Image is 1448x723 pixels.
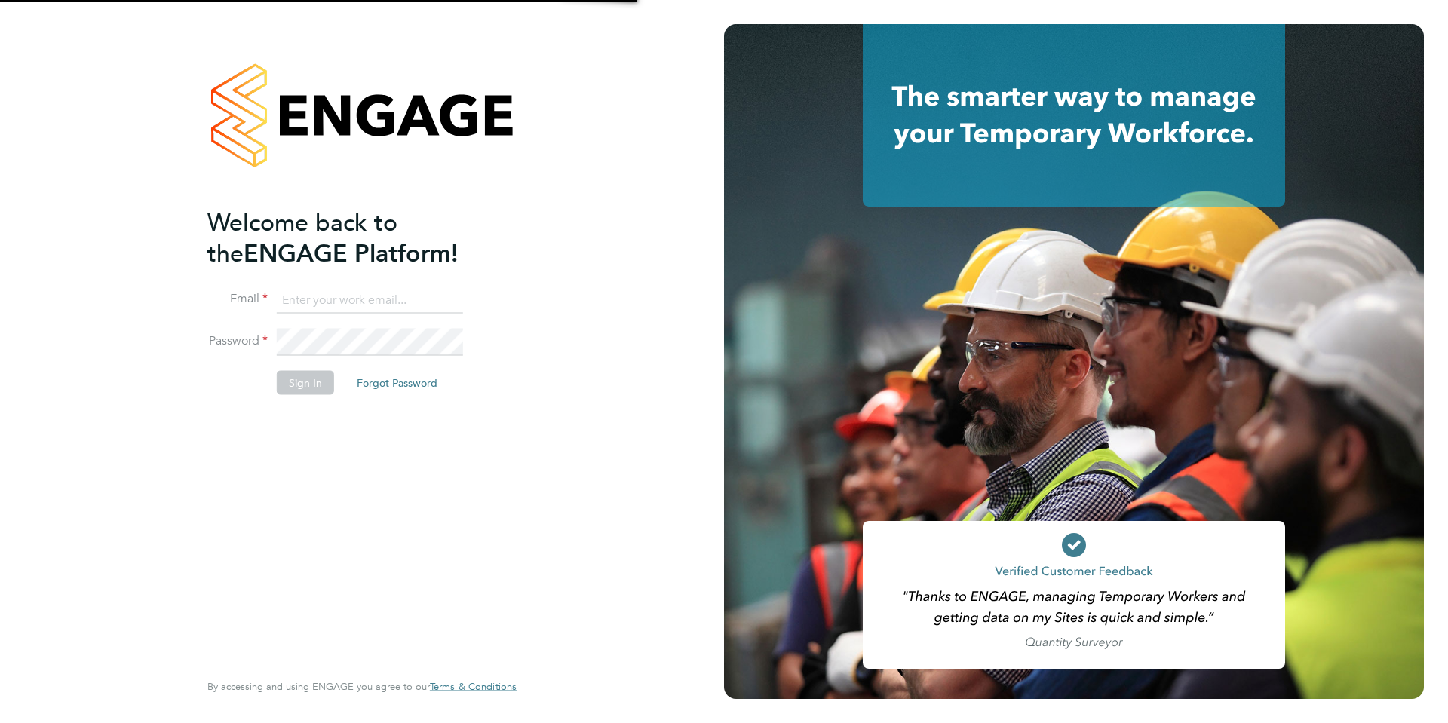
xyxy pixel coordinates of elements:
button: Sign In [277,371,334,395]
span: Terms & Conditions [430,680,517,693]
span: Welcome back to the [207,207,397,268]
input: Enter your work email... [277,286,463,314]
h2: ENGAGE Platform! [207,207,502,268]
label: Password [207,333,268,349]
button: Forgot Password [345,371,449,395]
span: By accessing and using ENGAGE you agree to our [207,680,517,693]
a: Terms & Conditions [430,681,517,693]
label: Email [207,291,268,307]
